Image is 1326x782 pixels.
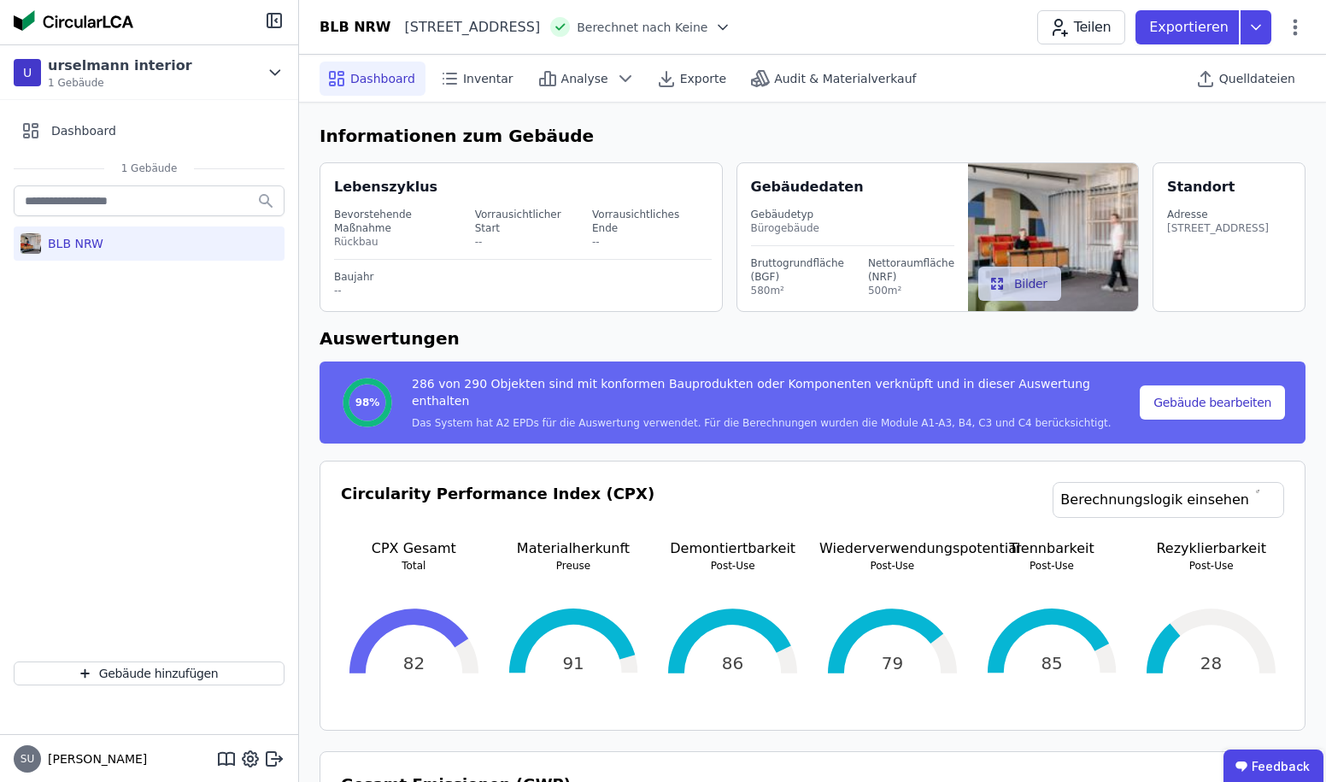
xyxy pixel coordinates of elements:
[475,235,589,249] div: --
[14,661,285,685] button: Gebäude hinzufügen
[774,70,916,87] span: Audit & Materialverkauf
[978,267,1061,301] button: Bilder
[48,76,192,90] span: 1 Gebäude
[41,235,103,252] div: BLB NRW
[1138,559,1284,573] p: Post-Use
[680,70,726,87] span: Exporte
[751,221,955,235] div: Bürogebäude
[41,750,147,767] span: [PERSON_NAME]
[1167,208,1269,221] div: Adresse
[1053,482,1284,518] a: Berechnungslogik einsehen
[412,416,1136,430] div: Das System hat A2 EPDs für die Auswertung verwendet. Für die Berechnungen wurden die Module A1-A3...
[577,19,707,36] span: Berechnet nach Keine
[561,70,608,87] span: Analyse
[21,230,41,257] img: BLB NRW
[979,538,1125,559] p: Trennbarkeit
[501,559,647,573] p: Preuse
[592,235,707,249] div: --
[51,122,116,139] span: Dashboard
[341,559,487,573] p: Total
[819,538,965,559] p: Wiederverwendungspotential
[660,559,806,573] p: Post-Use
[592,208,707,235] div: Vorrausichtliches Ende
[660,538,806,559] p: Demontiertbarkeit
[334,284,712,297] div: --
[868,284,954,297] div: 500m²
[751,284,844,297] div: 580m²
[1167,221,1269,235] div: [STREET_ADDRESS]
[751,208,955,221] div: Gebäudetyp
[334,177,437,197] div: Lebenszyklus
[412,375,1136,416] div: 286 von 290 Objekten sind mit konformen Bauprodukten oder Komponenten verknüpft und in dieser Aus...
[391,17,541,38] div: [STREET_ADDRESS]
[350,70,415,87] span: Dashboard
[1149,17,1232,38] p: Exportieren
[14,59,41,86] div: U
[463,70,513,87] span: Inventar
[1138,538,1284,559] p: Rezyklierbarkeit
[1219,70,1295,87] span: Quelldateien
[1167,177,1235,197] div: Standort
[501,538,647,559] p: Materialherkunft
[334,208,472,235] div: Bevorstehende Maßnahme
[1037,10,1125,44] button: Teilen
[104,162,195,175] span: 1 Gebäude
[334,235,472,249] div: Rückbau
[320,326,1305,351] h6: Auswertungen
[320,17,391,38] div: BLB NRW
[341,538,487,559] p: CPX Gesamt
[1140,385,1285,420] button: Gebäude bearbeiten
[355,396,380,409] span: 98%
[475,208,589,235] div: Vorrausichtlicher Start
[819,559,965,573] p: Post-Use
[341,482,654,538] h3: Circularity Performance Index (CPX)
[334,270,712,284] div: Baujahr
[21,754,34,764] span: SU
[979,559,1125,573] p: Post-Use
[751,177,969,197] div: Gebäudedaten
[868,256,954,284] div: Nettoraumfläche (NRF)
[14,10,133,31] img: Concular
[320,123,1305,149] h6: Informationen zum Gebäude
[48,56,192,76] div: urselmann interior
[751,256,844,284] div: Bruttogrundfläche (BGF)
